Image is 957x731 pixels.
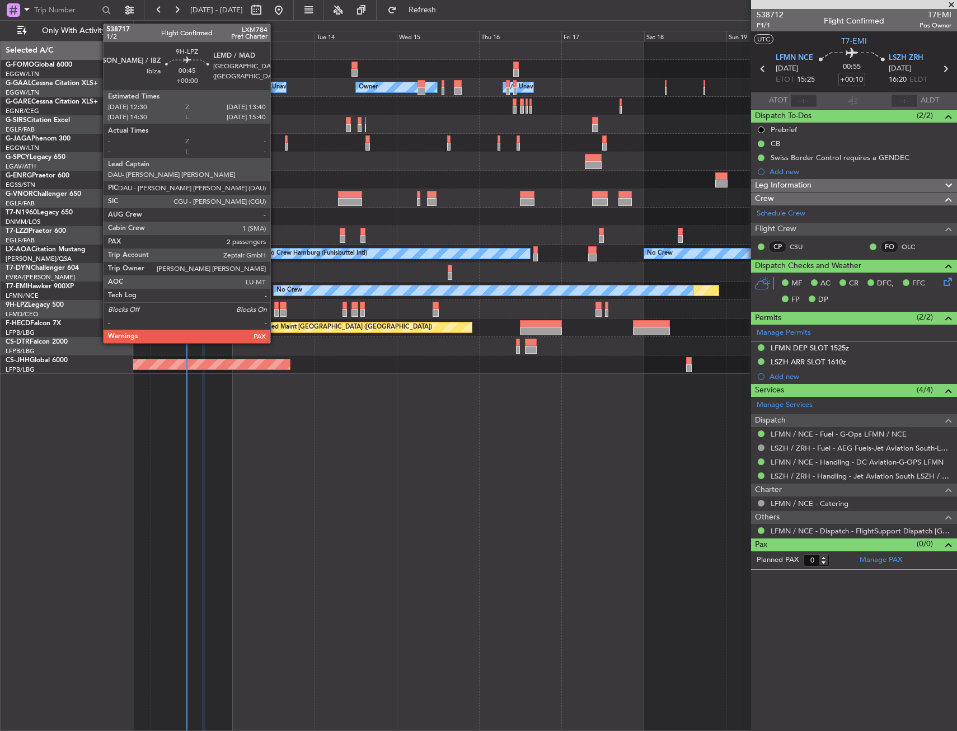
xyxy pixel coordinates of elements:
[6,99,31,105] span: G-GARE
[12,22,121,40] button: Only With Activity
[6,320,61,327] a: F-HECDFalcon 7X
[755,414,786,427] span: Dispatch
[771,443,951,453] a: LSZH / ZRH - Fuel - AEG Fuels-Jet Aviation South-LSZH/ZRH
[6,302,64,308] a: 9H-LPZLegacy 500
[771,457,944,467] a: LFMN / NCE - Handling - DC Aviation-G-OPS LFMN
[6,283,74,290] a: T7-EMIHawker 900XP
[6,255,72,263] a: [PERSON_NAME]/QSA
[6,172,69,179] a: G-ENRGPraetor 600
[771,153,909,162] div: Swiss Border Control requires a GENDEC
[755,384,784,397] span: Services
[6,199,35,208] a: EGLF/FAB
[6,62,72,68] a: G-FOMOGlobal 6000
[6,117,70,124] a: G-SIRSCitation Excel
[791,294,800,306] span: FP
[820,278,831,289] span: AC
[912,278,925,289] span: FFC
[771,343,849,353] div: LFMN DEP SLOT 1525z
[917,384,933,396] span: (4/4)
[757,208,805,219] a: Schedule Crew
[6,80,31,87] span: G-GAAL
[755,484,782,496] span: Charter
[755,312,781,325] span: Permits
[6,181,35,189] a: EGSS/STN
[6,365,35,374] a: LFPB/LBG
[776,74,794,86] span: ETOT
[917,110,933,121] span: (2/2)
[757,21,784,30] span: P1/1
[841,35,867,47] span: T7-EMI
[644,31,726,41] div: Sat 18
[917,538,933,550] span: (0/0)
[770,167,951,176] div: Add new
[860,555,902,566] a: Manage PAX
[6,191,81,198] a: G-VNORChallenger 650
[920,21,951,30] span: Pos Owner
[6,236,35,245] a: EGLF/FAB
[6,339,30,345] span: CS-DTR
[6,62,34,68] span: G-FOMO
[902,242,927,252] a: OLC
[6,144,39,152] a: EGGW/LTN
[315,31,397,41] div: Tue 14
[909,74,927,86] span: ELDT
[6,209,37,216] span: T7-N1960
[6,80,98,87] a: G-GAALCessna Citation XLS+
[6,292,39,300] a: LFMN/NCE
[6,218,40,226] a: DNMM/LOS
[769,95,787,106] span: ATOT
[276,282,302,299] div: No Crew
[824,15,884,27] div: Flight Confirmed
[6,246,31,253] span: LX-AOA
[6,228,66,235] a: T7-LZZIPraetor 600
[849,278,859,289] span: CR
[757,555,799,566] label: Planned PAX
[889,53,923,64] span: LSZH ZRH
[917,311,933,323] span: (2/2)
[6,117,27,124] span: G-SIRS
[771,429,907,439] a: LFMN / NCE - Fuel - G-Ops LFMN / NCE
[791,278,802,289] span: MF
[6,228,29,235] span: T7-LZZI
[6,329,35,337] a: LFPB/LBG
[266,245,367,262] div: No Crew Hamburg (Fuhlsbuttel Intl)
[6,154,30,161] span: G-SPCY
[771,499,848,508] a: LFMN / NCE - Catering
[755,538,767,551] span: Pax
[6,154,65,161] a: G-SPCYLegacy 650
[889,63,912,74] span: [DATE]
[6,209,73,216] a: T7-N1960Legacy 650
[256,319,432,336] div: Planned Maint [GEOGRAPHIC_DATA] ([GEOGRAPHIC_DATA])
[6,107,39,115] a: EGNR/CEG
[776,63,799,74] span: [DATE]
[771,125,797,134] div: Prebrief
[880,241,899,253] div: FO
[889,74,907,86] span: 16:20
[755,260,861,273] span: Dispatch Checks and Weather
[921,95,939,106] span: ALDT
[6,339,68,345] a: CS-DTRFalcon 2000
[771,526,951,536] a: LFMN / NCE - Dispatch - FlightSupport Dispatch [GEOGRAPHIC_DATA]
[29,27,118,35] span: Only With Activity
[770,372,951,381] div: Add new
[6,135,71,142] a: G-JAGAPhenom 300
[6,191,33,198] span: G-VNOR
[6,265,31,271] span: T7-DYN
[6,273,75,282] a: EVRA/[PERSON_NAME]
[771,357,846,367] div: LSZH ARR SLOT 1610z
[797,74,815,86] span: 15:25
[6,357,68,364] a: CS-JHHGlobal 6000
[818,294,828,306] span: DP
[755,511,780,524] span: Others
[561,31,644,41] div: Fri 17
[6,283,27,290] span: T7-EMI
[843,62,861,73] span: 00:55
[6,135,31,142] span: G-JAGA
[6,162,36,171] a: LGAV/ATH
[776,53,813,64] span: LFMN NCE
[6,70,39,78] a: EGGW/LTN
[6,357,30,364] span: CS-JHH
[768,241,787,253] div: CP
[399,6,446,14] span: Refresh
[506,79,552,96] div: A/C Unavailable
